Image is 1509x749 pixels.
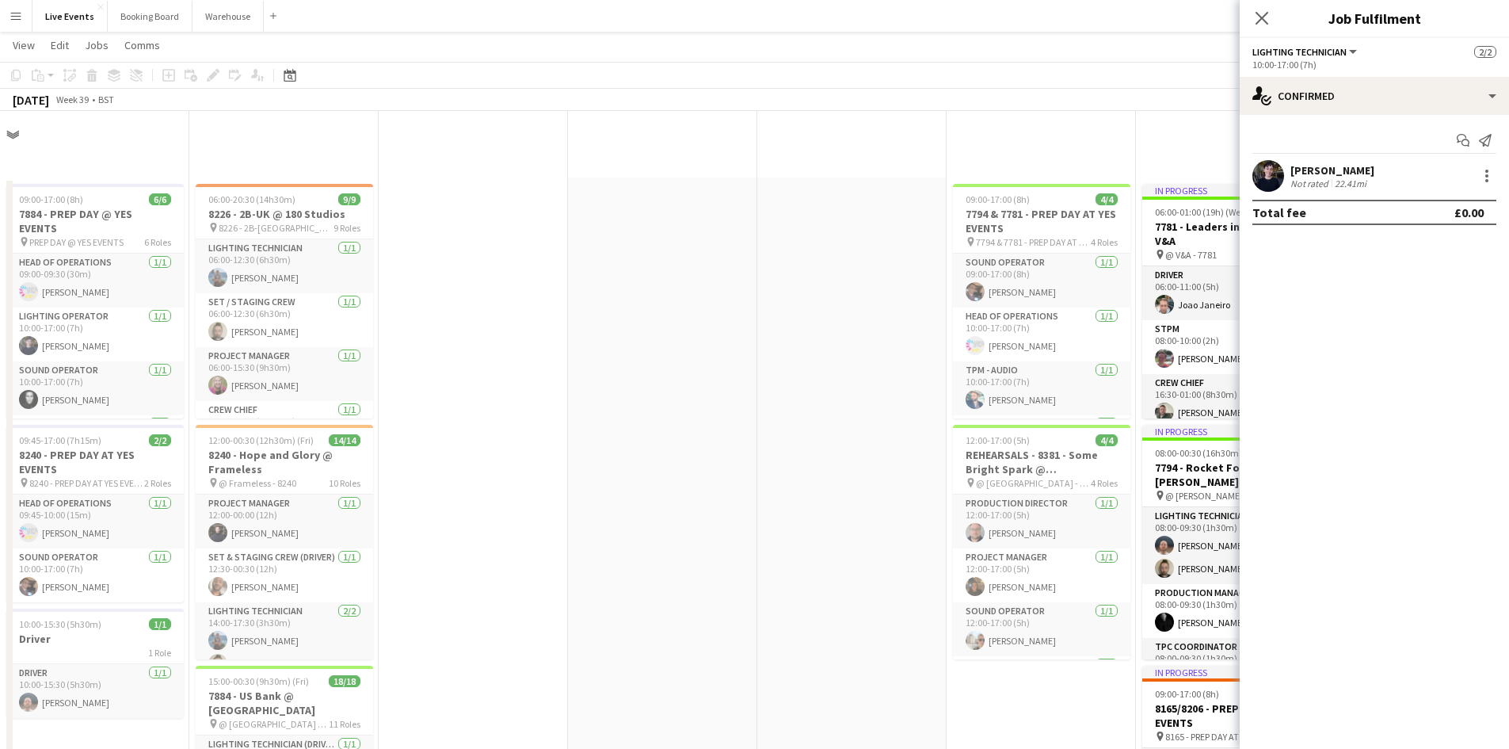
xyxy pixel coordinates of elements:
span: @ [PERSON_NAME] Collection - 7794 [1165,490,1280,502]
h3: 7781 - Leaders in Sport @ V&A [1142,220,1320,248]
app-card-role: Set & Staging Crew (Driver)1/112:30-00:30 (12h)[PERSON_NAME] [196,548,373,602]
app-card-role: Crew Chief1/116:30-01:00 (8h30m)[PERSON_NAME] [1142,374,1320,428]
app-job-card: 09:45-17:00 (7h15m)2/28240 - PREP DAY AT YES EVENTS 8240 - PREP DAY AT YES EVENTS2 RolesHead of O... [6,425,184,602]
span: 2 Roles [144,477,171,489]
span: 2/2 [149,434,171,446]
div: [PERSON_NAME] [1290,163,1374,178]
app-card-role: Sound Operator1/110:00-17:00 (7h)[PERSON_NAME] [6,548,184,602]
button: Lighting Technician [1252,46,1359,58]
app-job-card: 10:00-15:30 (5h30m)1/1Driver1 RoleDriver1/110:00-15:30 (5h30m)[PERSON_NAME] [6,609,184,718]
h3: 8226 - 2B-UK @ 180 Studios [196,207,373,221]
span: 4 Roles [1091,477,1118,489]
span: Comms [124,38,160,52]
h3: Job Fulfilment [1240,8,1509,29]
div: £0.00 [1454,204,1484,220]
button: Warehouse [192,1,264,32]
app-card-role: Crew Chief1/106:00-20:30 (14h30m) [196,401,373,455]
div: 10:00-17:00 (7h) [1252,59,1496,71]
h3: 7884 - US Bank @ [GEOGRAPHIC_DATA] [196,689,373,717]
span: @ [GEOGRAPHIC_DATA] - 8381 [976,477,1091,489]
app-card-role: Sound Operator1/109:00-17:00 (8h)[PERSON_NAME] [953,254,1130,308]
app-card-role: Set / Staging Crew1/106:00-12:30 (6h30m)[PERSON_NAME] [196,293,373,347]
span: 1 Role [148,647,171,659]
span: 8165 - PREP DAY AT YES EVENTS [1165,731,1280,743]
span: 4 Roles [1091,236,1118,248]
span: 14/14 [329,434,360,446]
span: PREP DAY @ YES EVENTS [29,236,124,248]
app-card-role: Lighting Technician2/208:00-09:30 (1h30m)[PERSON_NAME][PERSON_NAME] [1142,507,1320,584]
app-card-role: TPC Coordinator1/108:00-09:30 (1h30m) [1142,638,1320,692]
span: @ Frameless - 8240 [219,477,296,489]
span: 6/6 [149,193,171,205]
a: Edit [44,35,75,55]
span: 10 Roles [329,477,360,489]
span: 11 Roles [329,718,360,730]
app-card-role: Head of Operations1/109:45-10:00 (15m)[PERSON_NAME] [6,495,184,548]
span: 06:00-01:00 (19h) (Wed) [1155,206,1249,218]
span: 7794 & 7781 - PREP DAY AT YES EVENTS [976,236,1091,248]
div: Total fee [1252,204,1306,220]
app-job-card: 09:00-17:00 (8h)4/47794 & 7781 - PREP DAY AT YES EVENTS 7794 & 7781 - PREP DAY AT YES EVENTS4 Rol... [953,184,1130,418]
span: 10:00-15:30 (5h30m) [19,618,101,630]
span: 9/9 [338,193,360,205]
span: 09:00-17:00 (8h) [19,193,83,205]
span: @ V&A - 7781 [1165,249,1217,261]
span: 09:00-17:00 (8h) [966,193,1030,205]
span: 6 Roles [144,236,171,248]
h3: 7794 - Rocket Food Ltd @ [PERSON_NAME] Collection [1142,460,1320,489]
span: 12:00-17:00 (5h) [966,434,1030,446]
div: In progress [1142,666,1320,678]
a: View [6,35,41,55]
span: 15:00-00:30 (9h30m) (Fri) [208,675,309,687]
app-card-role: TPM - AUDIO1/110:00-17:00 (7h)[PERSON_NAME] [953,361,1130,415]
span: 09:00-17:00 (8h) [1155,688,1219,700]
app-job-card: 09:00-17:00 (8h)6/67884 - PREP DAY @ YES EVENTS PREP DAY @ YES EVENTS6 RolesHead of Operations1/1... [6,184,184,418]
div: 12:00-17:00 (5h)4/4REHEARSALS - 8381 - Some Bright Spark @ [GEOGRAPHIC_DATA] @ [GEOGRAPHIC_DATA] ... [953,425,1130,659]
button: Live Events [32,1,108,32]
app-card-role: Video Operator1/1 [953,415,1130,469]
app-card-role: TPC Coordinator1/1 [6,415,184,469]
app-card-role: Head of Operations1/109:00-09:30 (30m)[PERSON_NAME] [6,254,184,308]
app-card-role: Production Director1/112:00-17:00 (5h)[PERSON_NAME] [953,495,1130,548]
span: 9 Roles [333,222,360,234]
app-card-role: Project Manager1/112:00-00:00 (12h)[PERSON_NAME] [196,495,373,548]
app-job-card: In progress08:00-00:30 (16h30m) (Wed)11/117794 - Rocket Food Ltd @ [PERSON_NAME] Collection @ [PE... [1142,425,1320,659]
span: @ [GEOGRAPHIC_DATA] - 7884 [219,718,329,730]
app-card-role: Lighting Technician1/106:00-12:30 (6h30m)[PERSON_NAME] [196,239,373,293]
h3: 7794 & 7781 - PREP DAY AT YES EVENTS [953,207,1130,235]
div: BST [98,94,114,105]
span: 06:00-20:30 (14h30m) [208,193,295,205]
app-job-card: 06:00-20:30 (14h30m)9/98226 - 2B-UK @ 180 Studios 8226 - 2B-[GEOGRAPHIC_DATA]9 RolesLighting Tech... [196,184,373,418]
a: Jobs [78,35,115,55]
app-job-card: In progress06:00-01:00 (19h) (Wed)20/207781 - Leaders in Sport @ V&A @ V&A - 778113 RolesDriver1/... [1142,184,1320,418]
app-card-role: STPM1/108:00-10:00 (2h)[PERSON_NAME] [1142,320,1320,374]
span: Edit [51,38,69,52]
app-card-role: Project Manager1/106:00-15:30 (9h30m)[PERSON_NAME] [196,347,373,401]
span: Lighting Technician [1252,46,1347,58]
h3: Driver [6,632,184,646]
h3: REHEARSALS - 8381 - Some Bright Spark @ [GEOGRAPHIC_DATA] [953,448,1130,476]
div: In progress [1142,184,1320,197]
h3: 8240 - Hope and Glory @ Frameless [196,448,373,476]
h3: 7884 - PREP DAY @ YES EVENTS [6,207,184,235]
span: Week 39 [52,94,92,105]
span: 09:45-17:00 (7h15m) [19,434,101,446]
div: Not rated [1290,178,1332,189]
span: 4/4 [1096,193,1118,205]
button: Booking Board [108,1,192,32]
span: 08:00-00:30 (16h30m) (Wed) [1155,447,1267,459]
div: Confirmed [1240,77,1509,115]
app-card-role: Sound Technician1/1 [953,656,1130,710]
span: 8240 - PREP DAY AT YES EVENTS [29,477,144,489]
app-card-role: Head of Operations1/110:00-17:00 (7h)[PERSON_NAME] [953,308,1130,361]
app-card-role: Sound Operator1/112:00-17:00 (5h)[PERSON_NAME] [953,602,1130,656]
div: 12:00-00:30 (12h30m) (Fri)14/148240 - Hope and Glory @ Frameless @ Frameless - 824010 RolesProjec... [196,425,373,659]
span: 12:00-00:30 (12h30m) (Fri) [208,434,314,446]
span: 1/1 [149,618,171,630]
